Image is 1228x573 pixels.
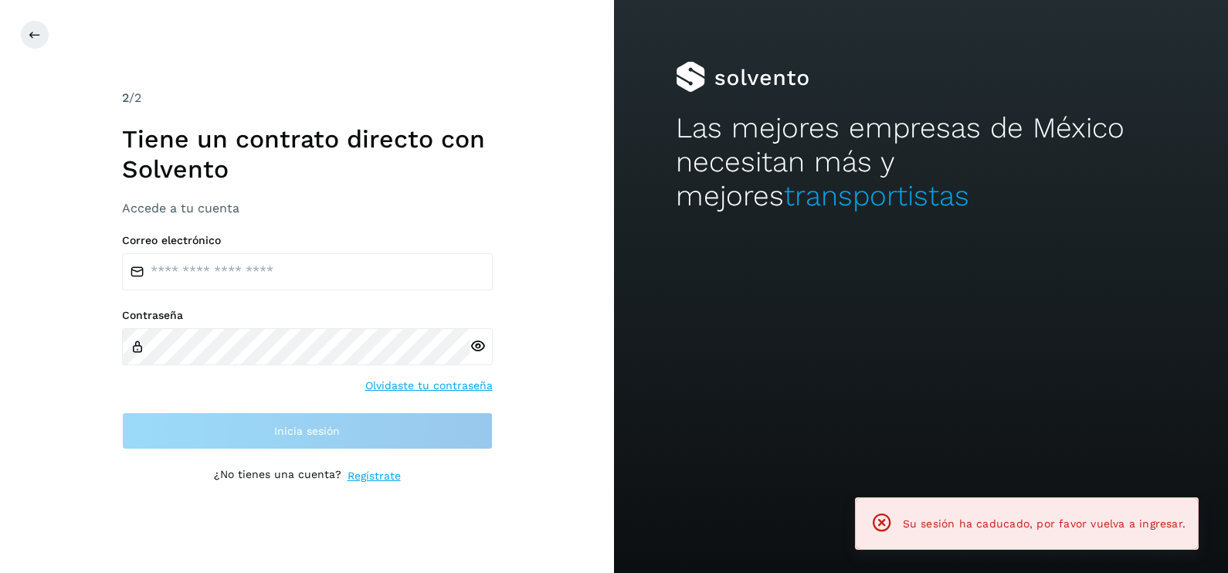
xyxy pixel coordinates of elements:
span: Inicia sesión [274,426,340,436]
span: transportistas [784,179,969,212]
label: Contraseña [122,309,493,322]
span: Su sesión ha caducado, por favor vuelva a ingresar. [903,517,1186,530]
p: ¿No tienes una cuenta? [214,468,341,484]
span: 2 [122,90,129,105]
a: Olvidaste tu contraseña [365,378,493,394]
label: Correo electrónico [122,234,493,247]
a: Regístrate [348,468,401,484]
h2: Las mejores empresas de México necesitan más y mejores [676,111,1167,214]
div: /2 [122,89,493,107]
h1: Tiene un contrato directo con Solvento [122,124,493,184]
button: Inicia sesión [122,412,493,449]
h3: Accede a tu cuenta [122,201,493,215]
